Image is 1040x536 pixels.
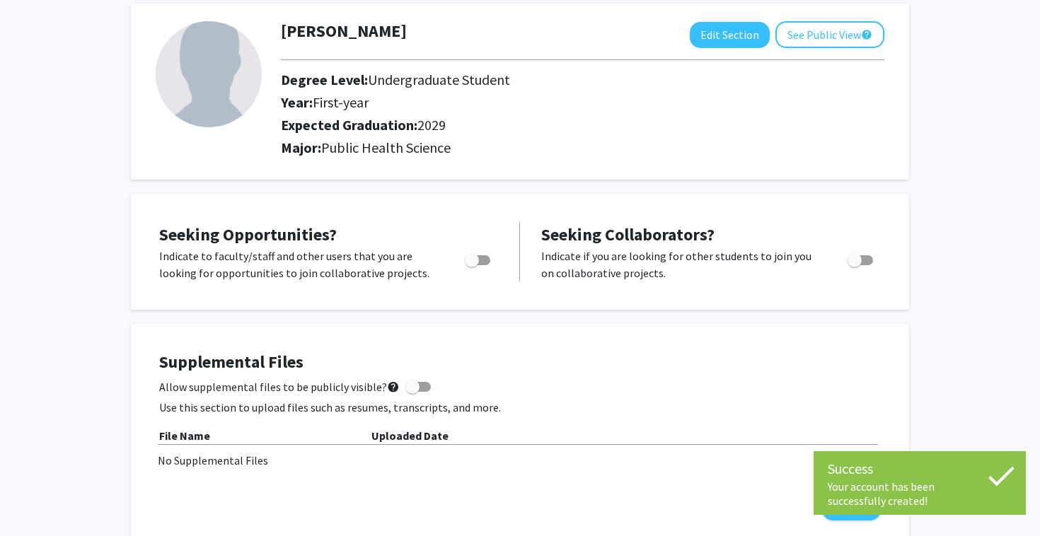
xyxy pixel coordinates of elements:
h2: Expected Graduation: [281,117,805,134]
h2: Year: [281,94,805,111]
h2: Major: [281,139,884,156]
h4: Supplemental Files [159,352,881,373]
b: Uploaded Date [371,429,449,443]
span: Allow supplemental files to be publicly visible? [159,378,400,395]
p: Indicate if you are looking for other students to join you on collaborative projects. [541,247,821,281]
p: Use this section to upload files such as resumes, transcripts, and more. [159,399,881,416]
img: Profile Picture [156,21,262,127]
span: Seeking Opportunities? [159,223,337,245]
div: No Supplemental Files [158,452,882,469]
span: 2029 [417,116,446,134]
p: Indicate to faculty/staff and other users that you are looking for opportunities to join collabor... [159,247,438,281]
span: Public Health Science [321,139,451,156]
button: Edit Section [690,22,770,48]
iframe: Chat [11,472,60,525]
mat-icon: help [387,378,400,395]
span: Undergraduate Student [368,71,510,88]
span: First-year [313,93,369,111]
span: Seeking Collaborators? [541,223,715,245]
button: See Public View [775,21,884,48]
h2: Degree Level: [281,71,805,88]
div: Your account has been successfully created! [828,479,1012,508]
h1: [PERSON_NAME] [281,21,407,42]
div: Success [828,458,1012,479]
mat-icon: help [861,26,872,43]
div: Toggle [842,247,881,269]
b: File Name [159,429,210,443]
div: Toggle [459,247,498,269]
